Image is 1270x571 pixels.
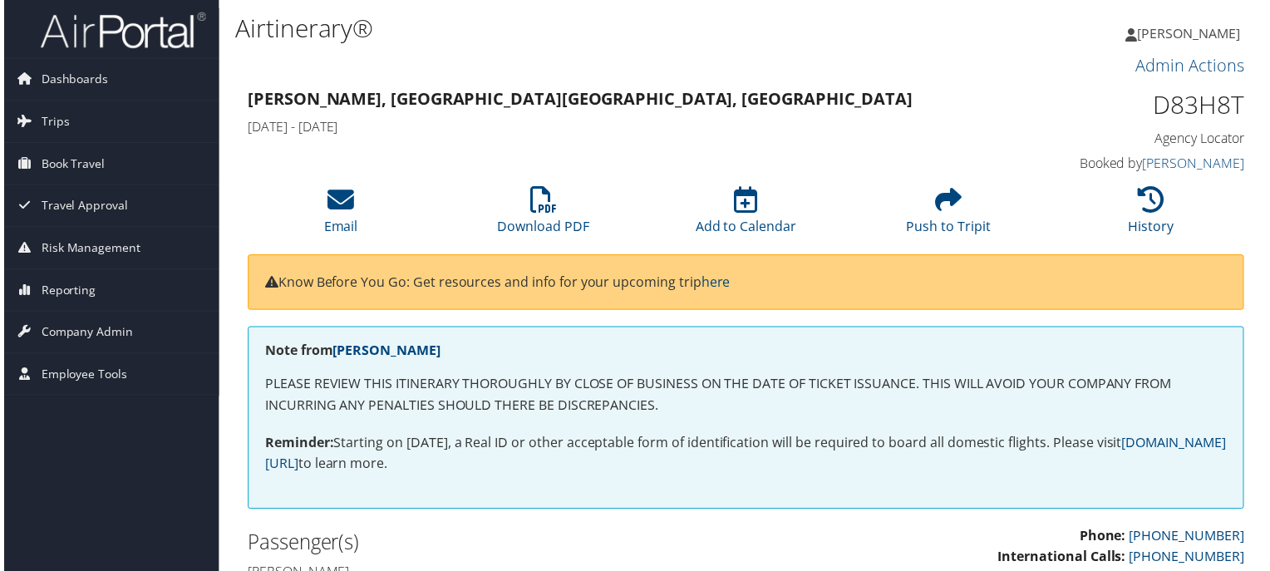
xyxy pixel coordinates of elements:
[233,11,918,46] h1: Airtinerary®
[263,435,1230,477] p: Starting on [DATE], a Real ID or other acceptable form of identification will be required to boar...
[37,144,101,185] span: Book Travel
[37,186,125,228] span: Travel Approval
[1016,155,1248,173] h4: Booked by
[1000,550,1129,569] strong: International Calls:
[908,197,992,237] a: Push to Tripit
[322,197,356,237] a: Email
[696,197,797,237] a: Add to Calendar
[1145,155,1248,173] a: [PERSON_NAME]
[1016,88,1248,123] h1: D83H8T
[245,531,734,559] h2: Passenger(s)
[37,101,66,143] span: Trips
[37,59,105,101] span: Dashboards
[263,343,439,362] strong: Note from
[1132,529,1248,548] a: [PHONE_NUMBER]
[245,118,991,136] h4: [DATE] - [DATE]
[1082,529,1129,548] strong: Phone:
[37,313,130,355] span: Company Admin
[1129,8,1260,58] a: [PERSON_NAME]
[1140,24,1243,42] span: [PERSON_NAME]
[1016,130,1248,148] h4: Agency Locator
[331,343,439,362] a: [PERSON_NAME]
[37,229,137,270] span: Risk Management
[263,436,332,454] strong: Reminder:
[1132,550,1248,569] a: [PHONE_NUMBER]
[263,376,1230,418] p: PLEASE REVIEW THIS ITINERARY THOROUGHLY BY CLOSE OF BUSINESS ON THE DATE OF TICKET ISSUANCE. THIS...
[37,11,203,50] img: airportal-logo.png
[1131,197,1177,237] a: History
[496,197,588,237] a: Download PDF
[245,88,914,111] strong: [PERSON_NAME], [GEOGRAPHIC_DATA] [GEOGRAPHIC_DATA], [GEOGRAPHIC_DATA]
[37,271,92,313] span: Reporting
[37,356,124,397] span: Employee Tools
[263,436,1229,475] a: [DOMAIN_NAME][URL]
[263,273,1230,295] p: Know Before You Go: Get resources and info for your upcoming trip
[1139,55,1248,77] a: Admin Actions
[701,274,731,293] a: here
